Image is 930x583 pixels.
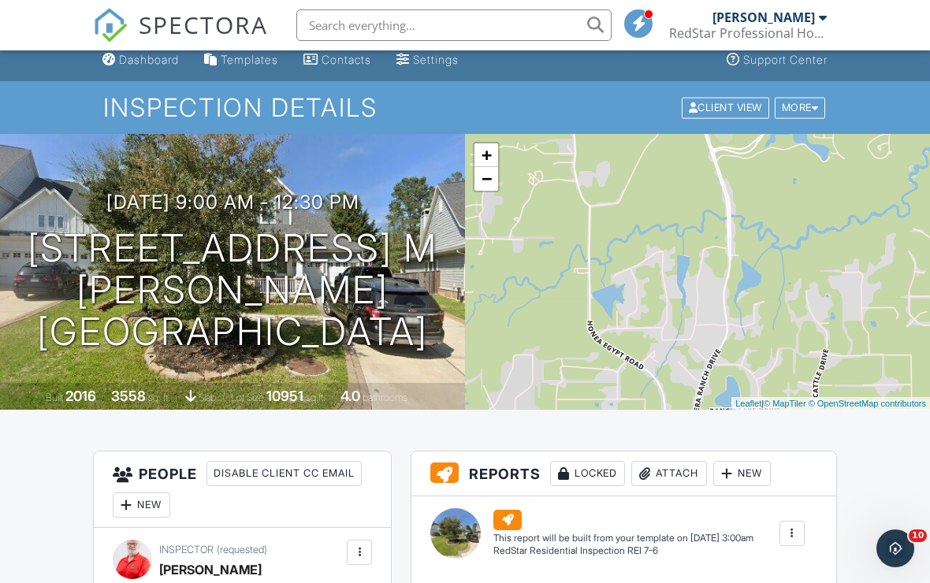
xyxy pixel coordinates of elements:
[712,9,815,25] div: [PERSON_NAME]
[94,451,391,528] h3: People
[296,9,612,41] input: Search everything...
[720,46,834,75] a: Support Center
[119,53,179,66] div: Dashboard
[65,388,96,404] div: 2016
[148,392,170,403] span: sq. ft.
[93,21,268,54] a: SPECTORA
[266,388,303,404] div: 10951
[493,532,753,544] div: This report will be built from your template on [DATE] 3:00am
[111,388,146,404] div: 3558
[474,143,498,167] a: Zoom in
[217,544,267,555] span: (requested)
[103,94,827,121] h1: Inspection Details
[159,558,262,581] div: [PERSON_NAME]
[25,228,440,352] h1: [STREET_ADDRESS] M [PERSON_NAME][GEOGRAPHIC_DATA]
[46,392,63,403] span: Built
[493,544,753,558] div: RedStar Residential Inspection REI 7-6
[231,392,264,403] span: Lot Size
[680,101,773,113] a: Client View
[550,461,625,486] div: Locked
[682,97,769,118] div: Client View
[909,529,927,542] span: 10
[340,388,360,404] div: 4.0
[93,8,128,43] img: The Best Home Inspection Software - Spectora
[198,46,285,75] a: Templates
[411,451,836,496] h3: Reports
[809,399,926,408] a: © OpenStreetMap contributors
[306,392,325,403] span: sq.ft.
[743,53,828,66] div: Support Center
[713,461,771,486] div: New
[474,167,498,191] a: Zoom out
[735,399,761,408] a: Leaflet
[413,53,459,66] div: Settings
[876,529,914,567] iframe: Intercom live chat
[764,399,806,408] a: © MapTiler
[669,25,827,41] div: RedStar Professional Home Inspection, Inc
[297,46,378,75] a: Contacts
[96,46,185,75] a: Dashboard
[775,97,826,118] div: More
[631,461,707,486] div: Attach
[731,397,930,410] div: |
[221,53,278,66] div: Templates
[363,392,407,403] span: bathrooms
[113,492,170,518] div: New
[322,53,371,66] div: Contacts
[139,8,268,41] span: SPECTORA
[206,461,362,486] div: Disable Client CC Email
[159,544,214,555] span: Inspector
[199,392,216,403] span: slab
[390,46,465,75] a: Settings
[106,191,359,213] h3: [DATE] 9:00 am - 12:30 pm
